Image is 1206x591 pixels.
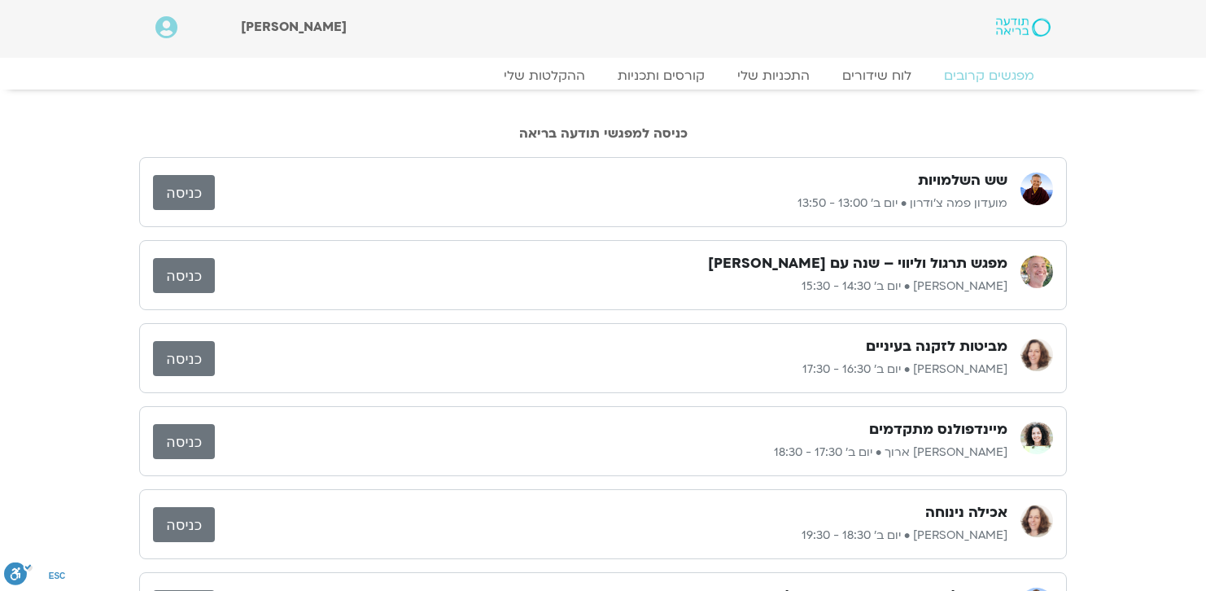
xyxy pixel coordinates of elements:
p: [PERSON_NAME] • יום ב׳ 16:30 - 17:30 [215,360,1007,379]
a: לוח שידורים [826,68,928,84]
a: כניסה [153,341,215,376]
img: עינת ארוך [1020,422,1053,454]
a: ההקלטות שלי [487,68,601,84]
p: [PERSON_NAME] • יום ב׳ 18:30 - 19:30 [215,526,1007,545]
a: התכניות שלי [721,68,826,84]
span: [PERSON_NAME] [241,18,347,36]
h3: מפגש תרגול וליווי – שנה עם [PERSON_NAME] [708,254,1007,274]
img: נעמה כהן [1020,505,1053,537]
h3: שש השלמויות [918,171,1007,190]
p: מועדון פמה צ'ודרון • יום ב׳ 13:00 - 13:50 [215,194,1007,213]
a: כניסה [153,258,215,293]
a: קורסים ותכניות [601,68,721,84]
h3: מיינדפולנס מתקדמים [869,420,1007,440]
a: כניסה [153,507,215,542]
h3: אכילה נינוחה [925,503,1007,523]
p: [PERSON_NAME] ארוך • יום ב׳ 17:30 - 18:30 [215,443,1007,462]
a: כניסה [153,424,215,459]
img: מועדון פמה צ'ודרון [1020,173,1053,205]
p: [PERSON_NAME] • יום ב׳ 14:30 - 15:30 [215,277,1007,296]
h3: מביטות לזקנה בעיניים [866,337,1007,357]
a: כניסה [153,175,215,210]
nav: Menu [155,68,1051,84]
h2: כניסה למפגשי תודעה בריאה [139,126,1067,141]
img: רון אלון [1020,256,1053,288]
img: נעמה כהן [1020,339,1053,371]
a: מפגשים קרובים [928,68,1051,84]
